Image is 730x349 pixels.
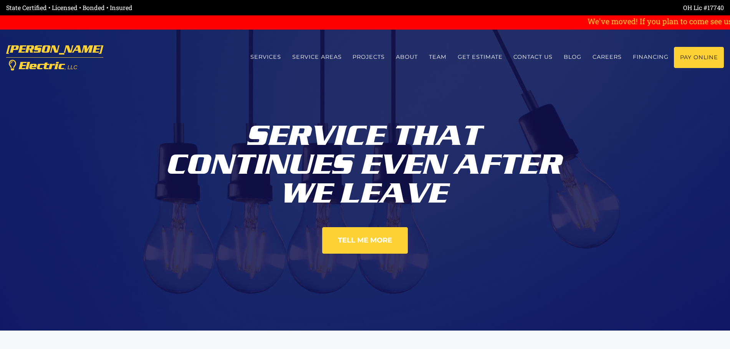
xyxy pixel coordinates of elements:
a: Contact us [508,47,558,67]
a: Blog [558,47,587,67]
a: Financing [627,47,674,67]
a: Services [245,47,286,67]
div: OH Lic #17740 [365,3,724,12]
div: Service That Continues Even After We Leave [152,115,578,208]
div: State Certified • Licensed • Bonded • Insured [6,3,365,12]
a: [PERSON_NAME] Electric, LLC [6,39,103,76]
a: Team [424,47,452,67]
a: Tell Me More [322,227,408,254]
a: Pay Online [674,47,724,68]
a: About [391,47,424,67]
a: Projects [347,47,391,67]
a: Get estimate [452,47,508,67]
a: Careers [587,47,627,67]
span: , LLC [65,64,77,70]
a: Service Areas [286,47,347,67]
